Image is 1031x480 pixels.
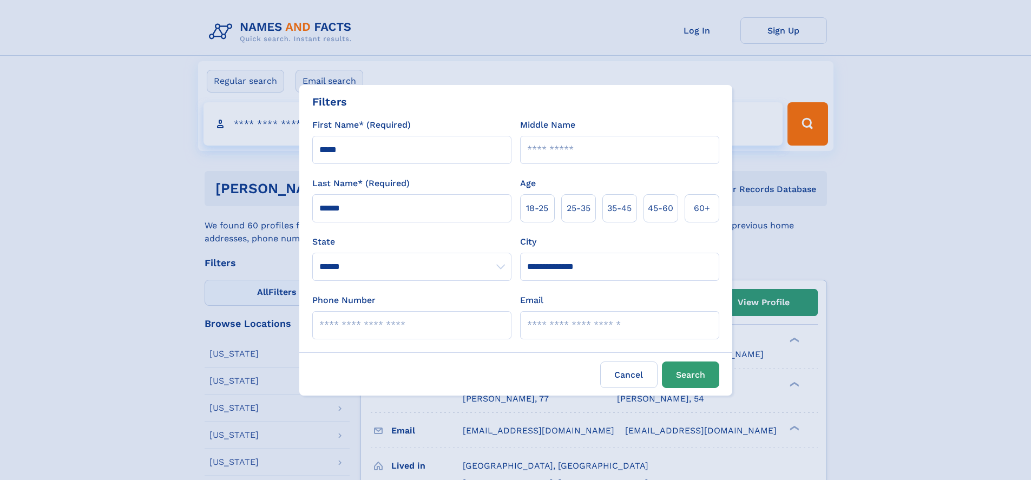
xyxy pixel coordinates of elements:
label: Phone Number [312,294,376,307]
span: 25‑35 [567,202,590,215]
label: First Name* (Required) [312,119,411,131]
label: State [312,235,511,248]
label: Cancel [600,361,658,388]
span: 45‑60 [648,202,673,215]
div: Filters [312,94,347,110]
label: Last Name* (Required) [312,177,410,190]
label: Age [520,177,536,190]
span: 18‑25 [526,202,548,215]
span: 35‑45 [607,202,632,215]
label: City [520,235,536,248]
label: Middle Name [520,119,575,131]
span: 60+ [694,202,710,215]
label: Email [520,294,543,307]
button: Search [662,361,719,388]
